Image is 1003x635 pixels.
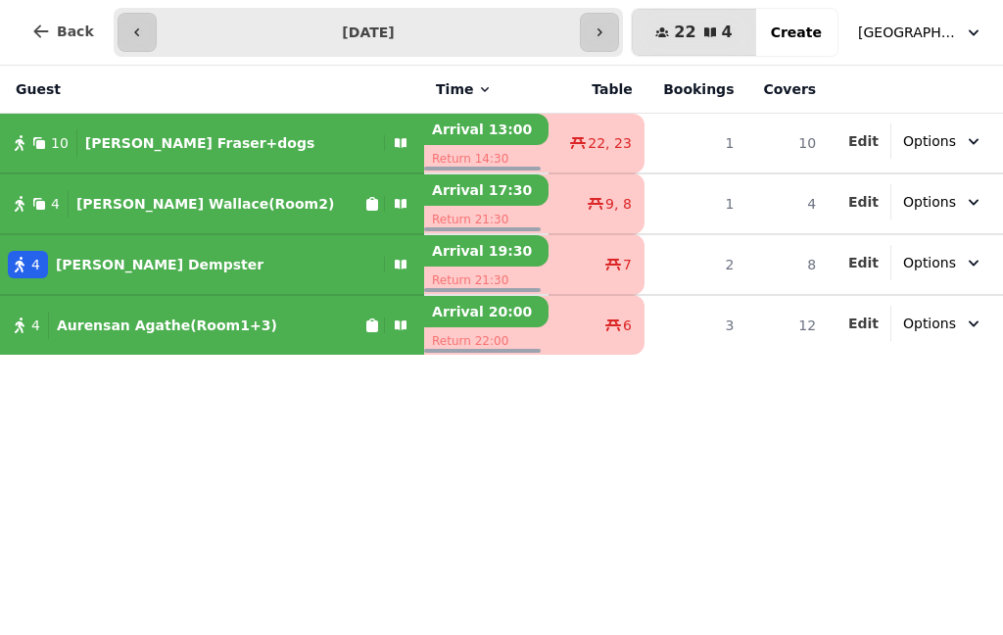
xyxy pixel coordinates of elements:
td: 2 [645,234,746,295]
button: Edit [848,131,879,151]
span: Create [771,25,822,39]
button: Edit [848,192,879,212]
p: [PERSON_NAME] Fraser+dogs [85,133,315,153]
button: Edit [848,253,879,272]
span: Options [903,314,956,333]
span: 4 [31,255,40,274]
span: Options [903,253,956,272]
td: 1 [645,173,746,234]
span: Time [436,79,473,99]
button: Options [891,123,995,159]
span: 4 [31,316,40,335]
span: Edit [848,317,879,330]
span: 6 [623,316,632,335]
span: Edit [848,256,879,269]
td: 1 [645,114,746,174]
span: 4 [51,194,60,214]
td: 10 [745,114,828,174]
button: Edit [848,314,879,333]
span: Edit [848,134,879,148]
p: [PERSON_NAME] Dempster [56,255,263,274]
button: Create [755,9,837,56]
td: 8 [745,234,828,295]
th: Table [549,66,644,114]
span: Options [903,131,956,151]
span: Options [903,192,956,212]
span: Back [57,24,94,38]
button: Options [891,245,995,280]
span: 10 [51,133,69,153]
p: Arrival 17:30 [424,174,549,206]
p: Return 22:00 [424,327,549,355]
span: 4 [722,24,733,40]
span: 7 [623,255,632,274]
button: Back [16,8,110,55]
th: Covers [745,66,828,114]
button: Time [436,79,493,99]
p: Arrival 19:30 [424,235,549,267]
p: Arrival 13:00 [424,114,549,145]
button: 224 [632,9,755,56]
p: Arrival 20:00 [424,296,549,327]
th: Bookings [645,66,746,114]
span: 22, 23 [588,133,632,153]
p: Aurensan Agathe(Room1+3) [57,316,277,335]
button: Options [891,306,995,341]
button: Options [891,184,995,220]
span: Edit [848,195,879,209]
button: [GEOGRAPHIC_DATA] [846,15,995,50]
td: 3 [645,295,746,355]
span: 9, 8 [605,194,632,214]
span: [GEOGRAPHIC_DATA] [858,23,956,42]
p: Return 21:30 [424,206,549,233]
td: 12 [745,295,828,355]
td: 4 [745,173,828,234]
p: Return 21:30 [424,267,549,294]
span: 22 [674,24,695,40]
p: [PERSON_NAME] Wallace(Room2) [76,194,334,214]
p: Return 14:30 [424,145,549,172]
